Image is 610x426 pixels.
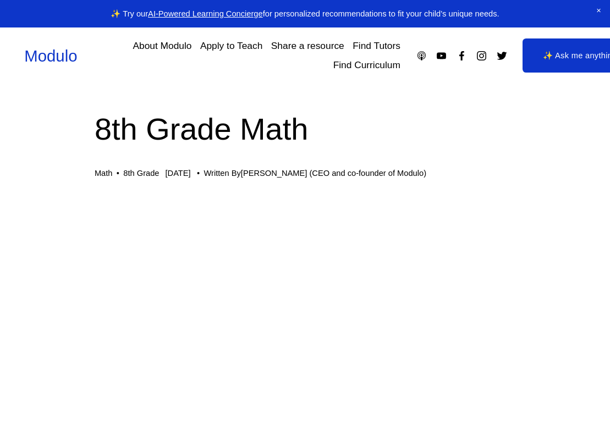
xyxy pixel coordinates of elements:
[123,169,159,178] a: 8th Grade
[456,50,468,62] a: Facebook
[95,108,515,151] h1: 8th Grade Math
[436,50,447,62] a: YouTube
[333,56,400,75] a: Find Curriculum
[95,169,113,178] a: Math
[133,37,191,56] a: About Modulo
[476,50,487,62] a: Instagram
[200,37,262,56] a: Apply to Teach
[165,169,190,178] span: [DATE]
[353,37,400,56] a: Find Tutors
[496,50,508,62] a: Twitter
[95,184,515,421] iframe: Modulo's interview with Richard Ruscyk Founder of AoPS and Beast Academy
[148,9,263,18] a: AI-Powered Learning Concierge
[24,47,77,65] a: Modulo
[271,37,344,56] a: Share a resource
[204,169,427,179] div: Written By
[241,169,426,178] a: [PERSON_NAME] (CEO and co-founder of Modulo)
[416,50,427,62] a: Apple Podcasts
